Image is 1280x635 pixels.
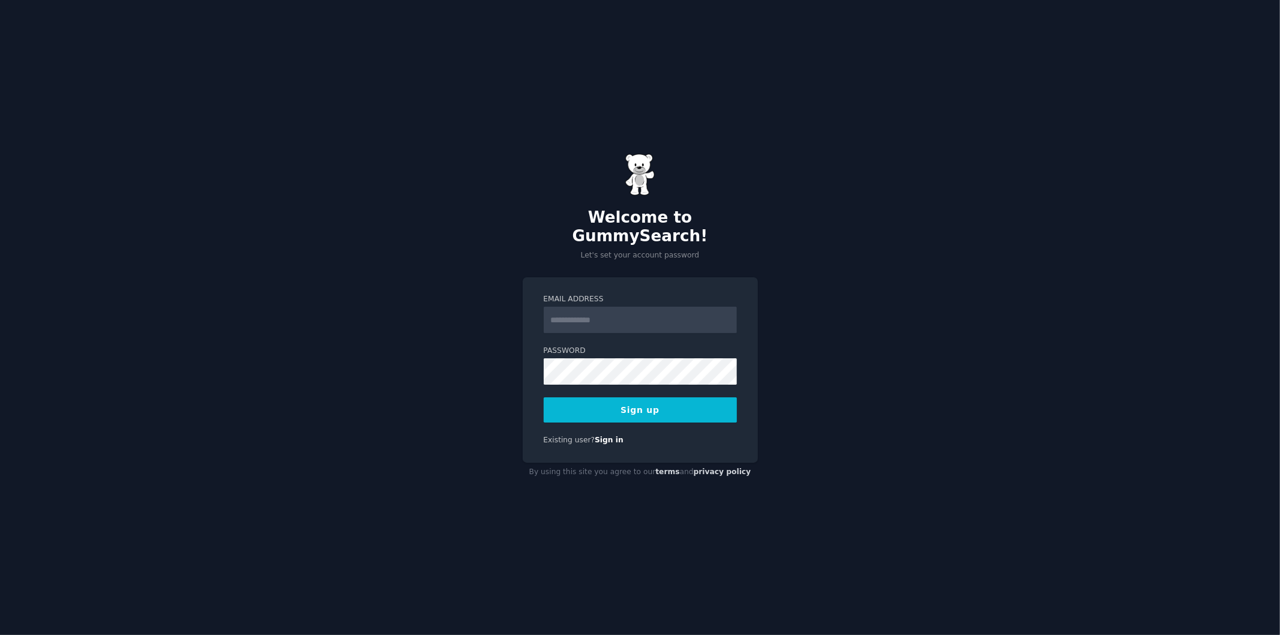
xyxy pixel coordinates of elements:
[523,250,758,261] p: Let's set your account password
[544,397,737,423] button: Sign up
[694,468,751,476] a: privacy policy
[523,208,758,246] h2: Welcome to GummySearch!
[544,436,595,444] span: Existing user?
[655,468,679,476] a: terms
[544,294,737,305] label: Email Address
[625,154,655,196] img: Gummy Bear
[595,436,623,444] a: Sign in
[523,463,758,482] div: By using this site you agree to our and
[544,346,737,357] label: Password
